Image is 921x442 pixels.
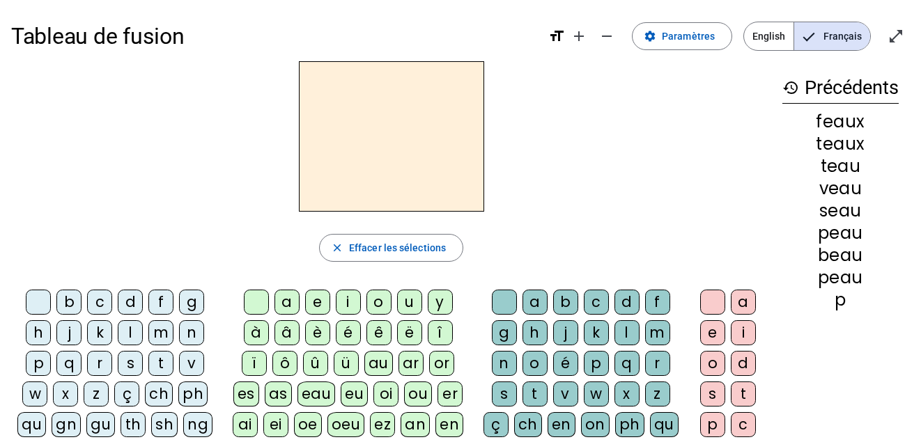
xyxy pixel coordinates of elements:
div: h [26,320,51,345]
h1: Tableau de fusion [11,14,537,58]
mat-icon: add [571,28,587,45]
div: é [553,351,578,376]
div: ch [514,412,542,437]
div: es [233,381,259,407]
div: p [26,351,51,376]
mat-icon: history [782,79,799,96]
div: â [274,320,300,345]
div: peau [782,269,899,286]
div: r [645,351,670,376]
div: m [148,320,173,345]
div: ph [615,412,644,437]
div: en [435,412,463,437]
div: teau [782,158,899,175]
div: gn [52,412,81,437]
div: w [22,381,47,407]
div: o [523,351,548,376]
div: ai [233,412,258,437]
button: Paramètres [632,22,732,50]
div: v [179,351,204,376]
div: c [87,290,112,315]
div: or [429,351,454,376]
div: ü [334,351,359,376]
button: Effacer les sélections [319,234,463,262]
div: t [523,381,548,407]
div: è [305,320,330,345]
div: an [401,412,430,437]
div: ch [145,381,173,407]
div: eu [341,381,368,407]
div: qu [17,412,46,437]
button: Augmenter la taille de la police [565,22,593,50]
div: sh [151,412,178,437]
div: qu [650,412,679,437]
div: peau [782,225,899,242]
div: a [731,290,756,315]
div: z [84,381,109,407]
div: oe [294,412,322,437]
div: ê [366,320,392,345]
div: oi [373,381,398,407]
div: gu [86,412,115,437]
div: q [56,351,82,376]
div: w [584,381,609,407]
div: p [584,351,609,376]
button: Diminuer la taille de la police [593,22,621,50]
div: c [584,290,609,315]
div: s [492,381,517,407]
div: seau [782,203,899,219]
span: Français [794,22,870,50]
div: n [492,351,517,376]
div: t [148,351,173,376]
span: Paramètres [662,28,715,45]
div: ë [397,320,422,345]
div: q [614,351,640,376]
div: on [581,412,610,437]
div: c [731,412,756,437]
div: o [366,290,392,315]
div: veau [782,180,899,197]
div: ï [242,351,267,376]
div: î [428,320,453,345]
div: j [56,320,82,345]
div: en [548,412,575,437]
div: f [148,290,173,315]
div: b [553,290,578,315]
div: h [523,320,548,345]
div: f [645,290,670,315]
mat-icon: open_in_full [888,28,904,45]
div: é [336,320,361,345]
div: b [56,290,82,315]
span: Effacer les sélections [349,239,446,256]
div: ç [114,381,139,407]
div: ng [183,412,212,437]
div: g [179,290,204,315]
div: er [438,381,463,407]
mat-icon: close [331,242,343,254]
div: ô [272,351,297,376]
div: l [118,320,143,345]
div: p [782,292,899,308]
div: ou [404,381,432,407]
mat-icon: settings [644,30,656,42]
div: x [53,381,78,407]
div: s [700,381,725,407]
div: i [336,290,361,315]
div: k [87,320,112,345]
div: a [274,290,300,315]
div: teaux [782,136,899,152]
div: as [265,381,292,407]
mat-icon: format_size [548,28,565,45]
div: p [700,412,725,437]
div: au [364,351,393,376]
div: z [645,381,670,407]
div: à [244,320,269,345]
div: ar [398,351,424,376]
div: r [87,351,112,376]
div: g [492,320,517,345]
div: j [553,320,578,345]
div: k [584,320,609,345]
div: s [118,351,143,376]
div: n [179,320,204,345]
div: v [553,381,578,407]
